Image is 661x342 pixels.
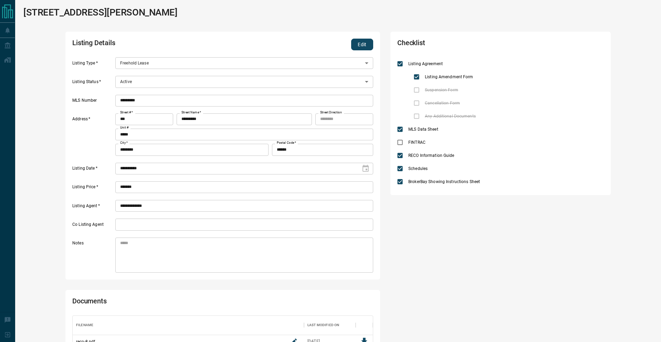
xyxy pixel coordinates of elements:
label: Listing Date [72,165,114,174]
label: Notes [72,240,114,273]
span: Listing Agreement [407,61,444,67]
h2: Checklist [397,39,521,50]
div: Filename [73,315,304,335]
div: Filename [76,315,93,335]
label: City [120,141,128,145]
span: Any Additional Documents [423,113,478,119]
label: Street Direction [320,110,342,115]
label: MLS Number [72,98,114,107]
label: Listing Type [72,60,114,69]
span: MLS Data Sheet [407,126,440,132]
div: Active [115,76,373,88]
h2: Listing Details [72,39,253,50]
label: Listing Status [72,79,114,88]
label: Unit # [120,125,129,130]
span: Suspension Form [423,87,460,93]
label: Co Listing Agent [72,222,114,231]
label: Listing Agent [72,203,114,212]
span: RECO Information Guide [407,152,456,159]
span: Listing Amendment Form [423,74,475,80]
label: Listing Price [72,184,114,193]
div: Last Modified On [307,315,339,335]
label: Street Name [181,110,201,115]
div: Freehold Lease [115,57,373,69]
h1: [STREET_ADDRESS][PERSON_NAME] [23,7,178,18]
span: Cancellation Form [423,100,462,106]
span: BrokerBay Showing Instructions Sheet [407,179,482,185]
span: Schedules [407,165,429,172]
label: Street # [120,110,133,115]
div: Last Modified On [304,315,356,335]
h2: Documents [72,297,253,309]
label: Address [72,116,114,155]
button: Edit [351,39,373,50]
span: FINTRAC [407,139,427,145]
label: Postal Code [277,141,296,145]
